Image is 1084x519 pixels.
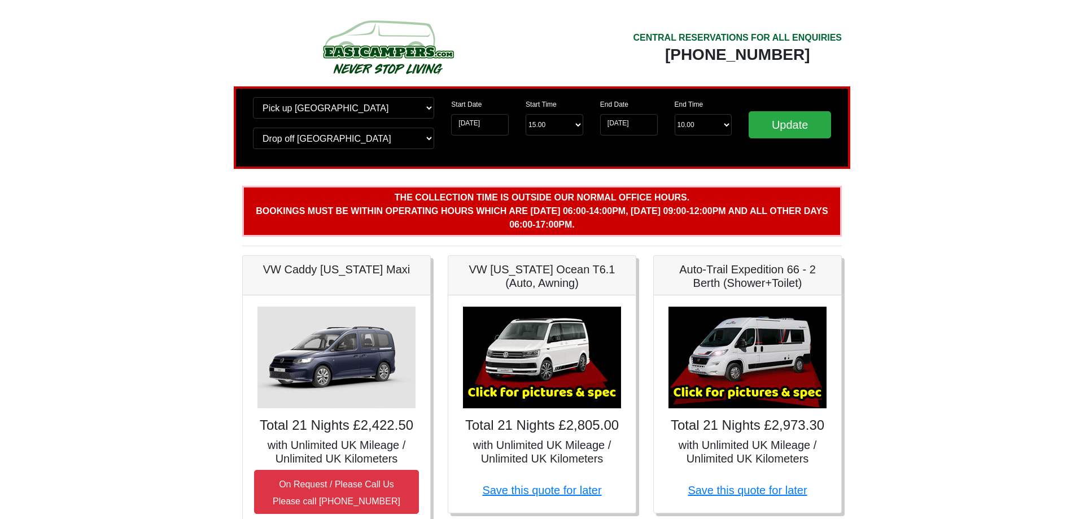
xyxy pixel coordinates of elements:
label: Start Time [526,99,557,110]
h5: with Unlimited UK Mileage / Unlimited UK Kilometers [665,438,830,465]
label: End Time [675,99,703,110]
small: On Request / Please Call Us Please call [PHONE_NUMBER] [273,479,400,506]
button: On Request / Please Call UsPlease call [PHONE_NUMBER] [254,470,419,514]
label: Start Date [451,99,482,110]
a: Save this quote for later [482,484,601,496]
h5: with Unlimited UK Mileage / Unlimited UK Kilometers [254,438,419,465]
a: Save this quote for later [688,484,807,496]
input: Update [749,111,831,138]
div: CENTRAL RESERVATIONS FOR ALL ENQUIRIES [633,31,842,45]
h4: Total 21 Nights £2,805.00 [460,417,624,434]
h5: VW [US_STATE] Ocean T6.1 (Auto, Awning) [460,263,624,290]
div: [PHONE_NUMBER] [633,45,842,65]
b: The collection time is outside our normal office hours. Bookings must be within operating hours w... [256,193,828,229]
h4: Total 21 Nights £2,422.50 [254,417,419,434]
h4: Total 21 Nights £2,973.30 [665,417,830,434]
label: End Date [600,99,628,110]
img: Auto-Trail Expedition 66 - 2 Berth (Shower+Toilet) [668,307,827,408]
h5: Auto-Trail Expedition 66 - 2 Berth (Shower+Toilet) [665,263,830,290]
img: campers-checkout-logo.png [281,16,495,78]
h5: with Unlimited UK Mileage / Unlimited UK Kilometers [460,438,624,465]
input: Return Date [600,114,658,136]
img: VW Caddy California Maxi [257,307,416,408]
input: Start Date [451,114,509,136]
h5: VW Caddy [US_STATE] Maxi [254,263,419,276]
img: VW California Ocean T6.1 (Auto, Awning) [463,307,621,408]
